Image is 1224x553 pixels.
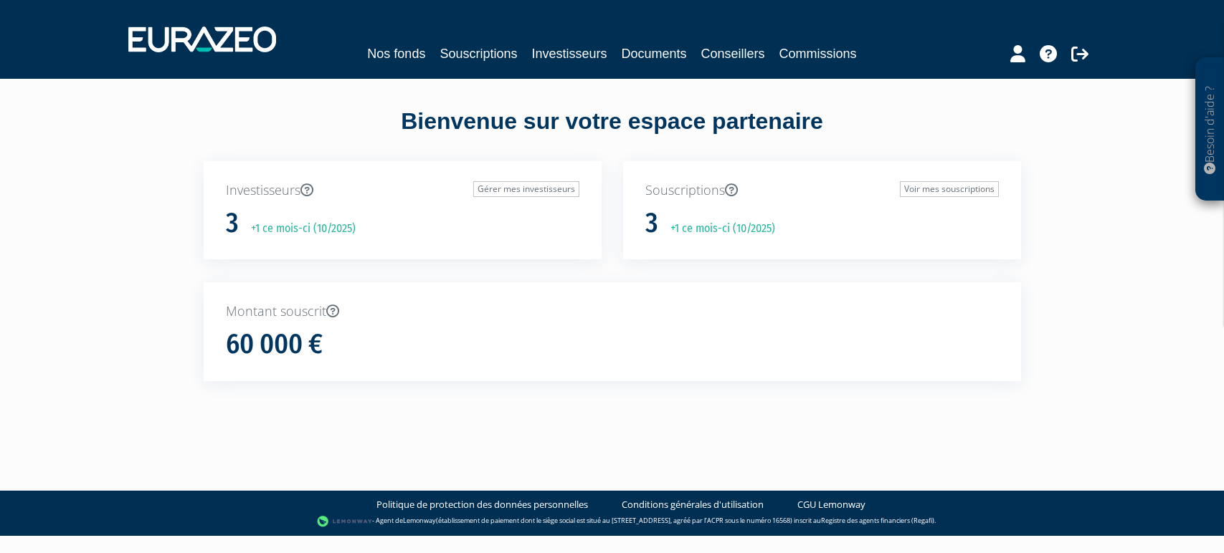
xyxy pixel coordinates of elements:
[622,44,687,64] a: Documents
[376,498,588,511] a: Politique de protection des données personnelles
[241,221,356,237] p: +1 ce mois-ci (10/2025)
[1202,65,1218,194] p: Besoin d'aide ?
[622,498,764,511] a: Conditions générales d'utilisation
[701,44,765,64] a: Conseillers
[128,27,276,52] img: 1732889491-logotype_eurazeo_blanc_rvb.png
[367,44,425,64] a: Nos fonds
[193,105,1032,161] div: Bienvenue sur votre espace partenaire
[797,498,865,511] a: CGU Lemonway
[645,181,999,200] p: Souscriptions
[900,181,999,197] a: Voir mes souscriptions
[645,208,658,239] h1: 3
[779,44,857,64] a: Commissions
[531,44,607,64] a: Investisseurs
[226,330,323,360] h1: 60 000 €
[226,181,579,200] p: Investisseurs
[14,514,1210,529] div: - Agent de (établissement de paiement dont le siège social est situé au [STREET_ADDRESS], agréé p...
[821,516,934,525] a: Registre des agents financiers (Regafi)
[317,514,372,529] img: logo-lemonway.png
[403,516,436,525] a: Lemonway
[226,302,999,321] p: Montant souscrit
[440,44,517,64] a: Souscriptions
[473,181,579,197] a: Gérer mes investisseurs
[660,221,775,237] p: +1 ce mois-ci (10/2025)
[226,208,239,239] h1: 3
